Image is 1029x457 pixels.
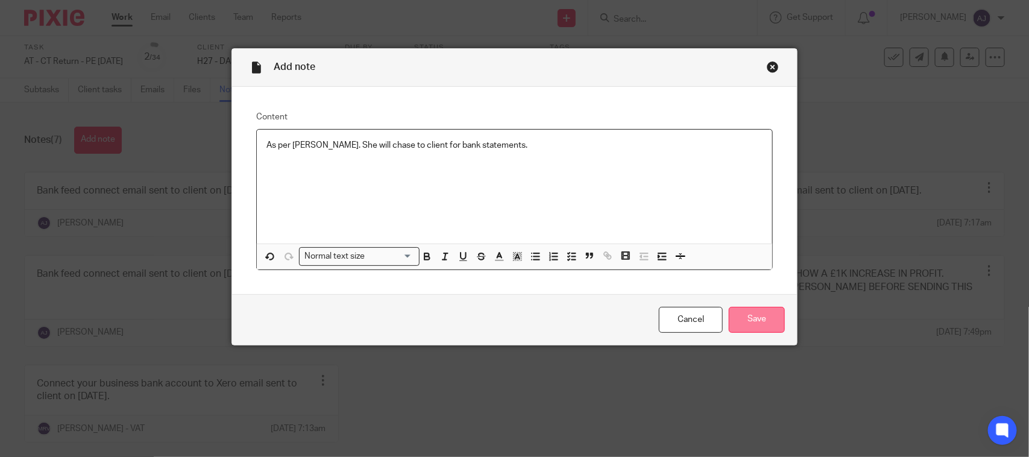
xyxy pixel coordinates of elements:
span: Add note [274,62,315,72]
label: Content [256,111,773,123]
a: Cancel [659,307,723,333]
p: As per [PERSON_NAME]. She will chase to client for bank statements. [266,139,763,151]
div: Close this dialog window [767,61,779,73]
input: Save [729,307,785,333]
input: Search for option [369,250,412,263]
div: Search for option [299,247,420,266]
span: Normal text size [302,250,368,263]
